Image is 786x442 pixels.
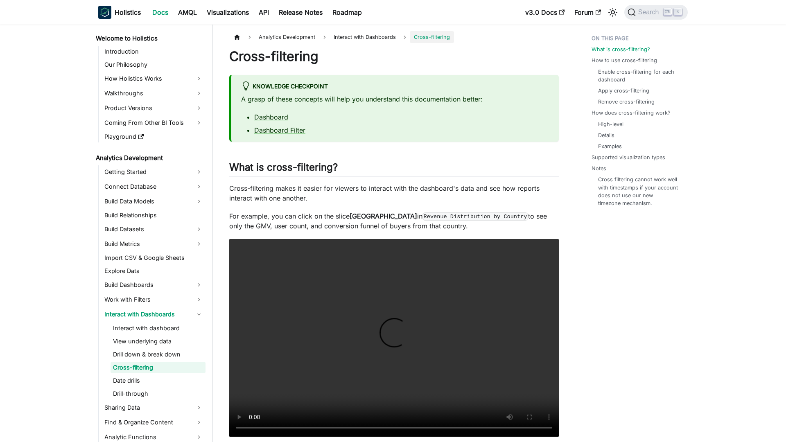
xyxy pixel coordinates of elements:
[102,116,206,129] a: Coming From Other BI Tools
[229,239,559,437] video: Your browser does not support embedding video, but you can .
[410,31,454,43] span: Cross-filtering
[102,210,206,221] a: Build Relationships
[254,6,274,19] a: API
[102,180,206,193] a: Connect Database
[598,68,680,83] a: Enable cross-filtering for each dashboard
[254,126,305,134] a: Dashboard Filter
[422,212,528,221] code: Revenue Distribution by Country
[93,33,206,44] a: Welcome to Holistics
[598,176,680,207] a: Cross filtering cannot work well with timestamps if your account does not use our new timezone me...
[102,87,206,100] a: Walkthroughs
[330,31,400,43] span: Interact with Dashboards
[102,72,206,85] a: How Holistics Works
[674,8,682,16] kbd: K
[592,153,665,161] a: Supported visualization types
[592,165,606,172] a: Notes
[569,6,606,19] a: Forum
[102,131,206,142] a: Playground
[93,152,206,164] a: Analytics Development
[327,6,367,19] a: Roadmap
[598,142,622,150] a: Examples
[102,401,206,414] a: Sharing Data
[350,212,417,220] strong: [GEOGRAPHIC_DATA]
[98,6,141,19] a: HolisticsHolistics
[111,349,206,360] a: Drill down & break down
[102,265,206,277] a: Explore Data
[229,211,559,231] p: For example, you can click on the slice in to see only the GMV, user count, and conversion funnel...
[102,59,206,70] a: Our Philosophy
[102,278,206,291] a: Build Dashboards
[598,120,623,128] a: High-level
[173,6,202,19] a: AMQL
[102,237,206,250] a: Build Metrics
[90,25,213,442] nav: Docs sidebar
[202,6,254,19] a: Visualizations
[241,81,549,92] div: Knowledge Checkpoint
[636,9,664,16] span: Search
[98,6,111,19] img: Holistics
[229,183,559,203] p: Cross-filtering makes it easier for viewers to interact with the dashboard's data and see how rep...
[520,6,569,19] a: v3.0 Docs
[147,6,173,19] a: Docs
[255,31,319,43] span: Analytics Development
[592,56,657,64] a: How to use cross-filtering
[592,45,650,53] a: What is cross-filtering?
[111,322,206,334] a: Interact with dashboard
[606,6,619,19] button: Switch between dark and light mode (currently light mode)
[102,223,206,236] a: Build Datasets
[598,98,655,106] a: Remove cross-filtering
[229,31,245,43] a: Home page
[229,31,559,43] nav: Breadcrumbs
[229,48,559,65] h1: Cross-filtering
[274,6,327,19] a: Release Notes
[102,308,206,321] a: Interact with Dashboards
[115,7,141,17] b: Holistics
[102,165,206,178] a: Getting Started
[102,46,206,57] a: Introduction
[102,101,206,115] a: Product Versions
[102,252,206,264] a: Import CSV & Google Sheets
[598,87,649,95] a: Apply cross-filtering
[102,416,206,429] a: Find & Organize Content
[111,375,206,386] a: Date drills
[111,388,206,399] a: Drill-through
[598,131,614,139] a: Details
[111,336,206,347] a: View underlying data
[254,113,288,121] a: Dashboard
[102,293,206,306] a: Work with Filters
[229,161,559,177] h2: What is cross-filtering?
[592,109,671,117] a: How does cross-filtering work?
[241,94,549,104] p: A grasp of these concepts will help you understand this documentation better:
[102,195,206,208] a: Build Data Models
[111,362,206,373] a: Cross-filtering
[624,5,688,20] button: Search (Ctrl+K)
